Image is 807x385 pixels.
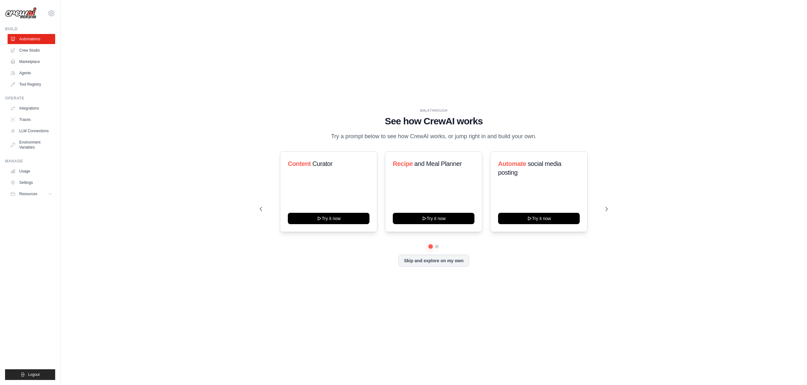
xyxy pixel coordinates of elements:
span: Curator [312,160,333,167]
a: Usage [8,166,55,176]
div: Operate [5,96,55,101]
a: Environment Variables [8,137,55,152]
button: Try it now [288,213,369,224]
span: Recipe [393,160,413,167]
div: Build [5,26,55,31]
a: Integrations [8,103,55,113]
button: Resources [8,189,55,199]
img: Logo [5,7,37,19]
a: LLM Connections [8,126,55,136]
a: Crew Studio [8,45,55,55]
button: Skip and explore on my own [398,255,469,267]
h1: See how CrewAI works [260,116,608,127]
a: Automations [8,34,55,44]
a: Tool Registry [8,79,55,89]
span: Resources [19,191,37,196]
a: Settings [8,178,55,188]
span: Content [288,160,311,167]
span: and Meal Planner [415,160,462,167]
button: Try it now [393,213,474,224]
a: Marketplace [8,57,55,67]
span: social media posting [498,160,561,176]
button: Try it now [498,213,580,224]
a: Traces [8,115,55,125]
p: Try a prompt below to see how CrewAI works, or jump right in and build your own. [328,132,540,141]
div: WALKTHROUGH [260,108,608,113]
div: Manage [5,159,55,164]
span: Logout [28,372,40,377]
span: Automate [498,160,526,167]
a: Agents [8,68,55,78]
button: Logout [5,369,55,380]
